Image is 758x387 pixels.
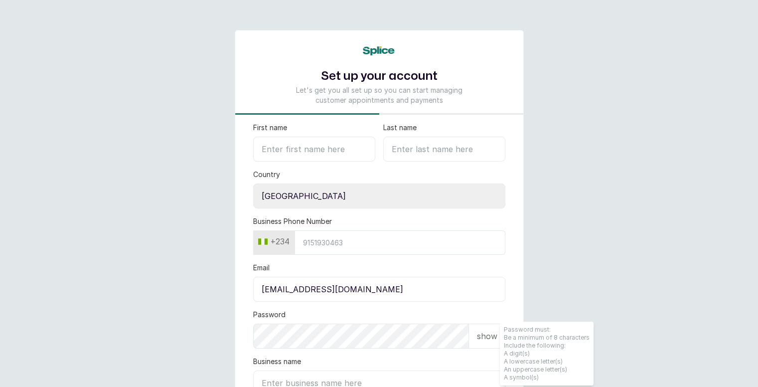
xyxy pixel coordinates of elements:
[253,310,286,320] label: Password
[253,357,301,367] label: Business name
[383,137,505,162] input: Enter last name here
[253,137,375,162] input: Enter first name here
[291,67,467,85] h1: Set up your account
[383,123,417,133] label: Last name
[295,230,505,255] input: 9151930463
[504,366,590,374] li: An uppercase letter(s)
[254,233,294,249] button: +234
[253,123,287,133] label: First name
[500,322,594,386] span: Password must: Be a minimum of 8 characters Include the following:
[253,277,505,302] input: email@acme.com
[504,350,590,358] li: A digit(s)
[477,330,497,342] p: show
[291,85,467,105] p: Let's get you all set up so you can start managing customer appointments and payments
[253,170,280,180] label: Country
[504,358,590,366] li: A lowercase letter(s)
[253,216,332,226] label: Business Phone Number
[504,374,590,382] li: A symbol(s)
[253,263,270,273] label: Email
